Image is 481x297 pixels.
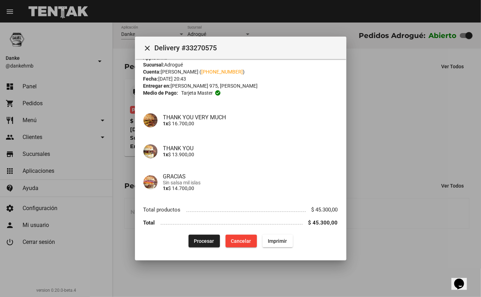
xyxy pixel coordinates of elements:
strong: App: [143,55,154,61]
a: [PHONE_NUMBER] [202,69,243,75]
strong: Cuenta: [143,69,161,75]
strong: Sucursal: [143,62,165,68]
h4: GRACIAS [163,173,338,180]
b: 1x [163,121,168,126]
b: 1x [163,185,168,191]
mat-icon: Cerrar [143,44,152,52]
span: Sin salsa mil islas [163,180,338,185]
b: 1x [163,152,168,157]
button: Cancelar [226,235,257,247]
span: Delivery #33270575 [155,42,341,53]
div: Adrogué [143,61,338,68]
mat-icon: check_circle [215,90,221,96]
span: Imprimir [268,238,287,244]
h4: THANK YOU VERY MUCH [163,114,338,121]
img: 60f4cbaf-b0e4-4933-a206-3fb71a262f74.png [143,113,158,127]
p: $ 14.700,00 [163,185,338,191]
img: 48a15a04-7897-44e6-b345-df5d36d107ba.png [143,144,158,158]
button: Imprimir [263,235,293,247]
span: Procesar [194,238,214,244]
div: [PERSON_NAME] 975, [PERSON_NAME] [143,82,338,89]
span: Cancelar [231,238,251,244]
li: Total productos $ 45.300,00 [143,203,338,216]
p: $ 16.700,00 [163,121,338,126]
strong: Fecha: [143,76,159,82]
strong: Medio de Pago: [143,89,178,96]
iframe: chat widget [451,269,474,290]
img: 68df9149-7e7b-45ff-b524-5e7cca25464e.png [143,175,158,189]
li: Total $ 45.300,00 [143,216,338,229]
button: Procesar [189,235,220,247]
span: Tarjeta master [181,89,213,96]
button: Cerrar [141,41,155,55]
p: $ 13.900,00 [163,152,338,157]
h4: THANK YOU [163,145,338,152]
div: [PERSON_NAME] ( ) [143,68,338,75]
strong: Entregar en: [143,83,171,89]
div: [DATE] 20:43 [143,75,338,82]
